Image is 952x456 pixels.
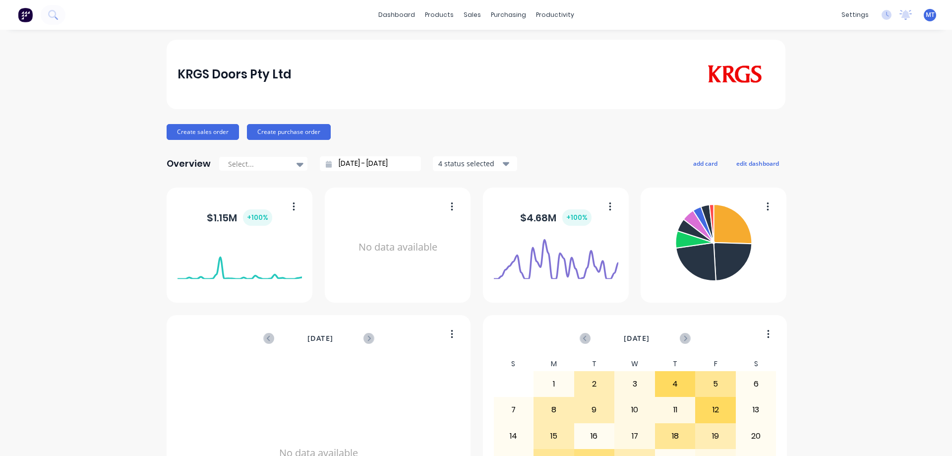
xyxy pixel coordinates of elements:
div: F [695,357,736,371]
div: 18 [655,424,695,449]
span: [DATE] [624,333,650,344]
button: Create purchase order [247,124,331,140]
div: 16 [575,424,614,449]
div: S [493,357,534,371]
div: + 100 % [562,209,592,226]
div: 2 [575,372,614,396]
div: 6 [736,372,776,396]
button: Create sales order [167,124,239,140]
div: 9 [575,397,614,422]
div: 20 [736,424,776,449]
div: 13 [736,397,776,422]
div: purchasing [486,7,531,22]
div: 1 [534,372,574,396]
div: 3 [615,372,654,396]
div: settings [836,7,874,22]
div: 12 [696,397,735,422]
div: 11 [655,397,695,422]
div: 17 [615,424,654,449]
div: M [534,357,574,371]
div: 4 [655,372,695,396]
div: $ 1.15M [207,209,272,226]
img: KRGS Doors Pty Ltd [705,65,764,84]
div: 14 [494,424,534,449]
div: + 100 % [243,209,272,226]
button: 4 status selected [433,156,517,171]
div: No data available [336,200,460,294]
a: dashboard [373,7,420,22]
div: 19 [696,424,735,449]
div: W [614,357,655,371]
div: 10 [615,397,654,422]
div: productivity [531,7,579,22]
div: S [736,357,776,371]
div: 8 [534,397,574,422]
div: 7 [494,397,534,422]
div: T [655,357,696,371]
div: KRGS Doors Pty Ltd [178,65,292,84]
button: edit dashboard [730,157,785,170]
span: MT [926,10,935,19]
div: Overview [167,154,211,174]
div: 5 [696,372,735,396]
button: add card [687,157,724,170]
div: products [420,7,459,22]
div: 4 status selected [438,158,501,169]
img: Factory [18,7,33,22]
div: 15 [534,424,574,449]
div: $ 4.68M [520,209,592,226]
div: sales [459,7,486,22]
div: T [574,357,615,371]
span: [DATE] [307,333,333,344]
